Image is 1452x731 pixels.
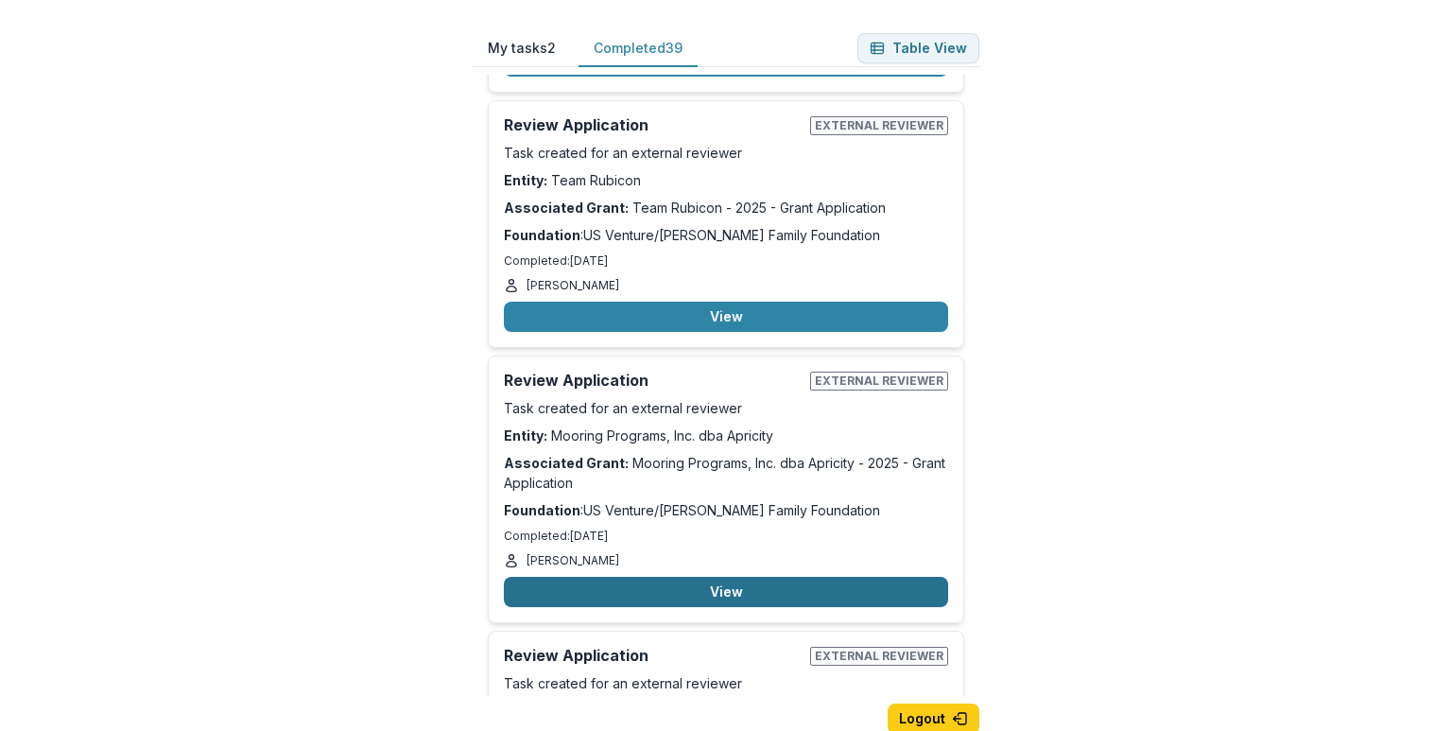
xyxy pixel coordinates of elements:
[504,170,948,190] p: Team Rubicon
[504,143,948,163] p: Task created for an external reviewer
[504,398,948,418] p: Task created for an external reviewer
[504,200,629,216] strong: Associated Grant:
[473,30,571,67] button: My tasks 2
[504,577,948,607] button: View
[504,453,948,493] p: Mooring Programs, Inc. dba Apricity - 2025 - Grant Application
[504,528,948,545] p: Completed: [DATE]
[810,372,948,391] span: External reviewer
[810,116,948,135] span: External reviewer
[504,372,803,390] h2: Review Application
[857,33,979,63] button: Table View
[504,502,580,518] strong: Foundation
[504,225,948,245] p: : US Venture/[PERSON_NAME] Family Foundation
[504,427,547,444] strong: Entity:
[527,277,619,294] p: [PERSON_NAME]
[527,552,619,569] p: [PERSON_NAME]
[504,198,948,218] p: Team Rubicon - 2025 - Grant Application
[579,30,698,67] button: Completed 39
[504,647,803,665] h2: Review Application
[504,455,629,471] strong: Associated Grant:
[504,227,580,243] strong: Foundation
[504,252,948,270] p: Completed: [DATE]
[504,500,948,520] p: : US Venture/[PERSON_NAME] Family Foundation
[504,302,948,332] button: View
[504,426,948,445] p: Mooring Programs, Inc. dba Apricity
[810,647,948,666] span: External reviewer
[504,116,803,134] h2: Review Application
[504,172,547,188] strong: Entity:
[504,673,948,693] p: Task created for an external reviewer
